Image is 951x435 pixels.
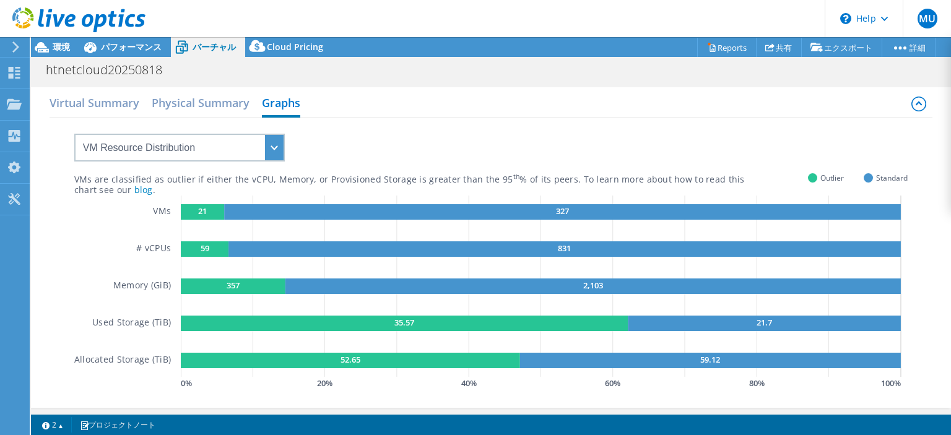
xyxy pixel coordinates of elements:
text: 0 % [181,377,192,389]
a: プロジェクトノート [71,417,164,433]
text: 21 [198,205,207,217]
h5: Used Storage (TiB) [92,316,171,331]
span: バーチャル [193,41,236,53]
span: Outlier [820,171,844,185]
a: エクスポート [801,38,882,57]
h2: Virtual Summary [50,90,139,115]
text: 327 [556,205,569,217]
h5: # vCPUs [136,241,171,257]
h5: Allocated Storage (TiB) [74,353,171,368]
span: MU [918,9,937,28]
sup: th [513,172,520,181]
svg: GaugeChartPercentageAxisTexta [181,377,908,389]
text: 20 % [317,377,332,389]
h1: htnetcloud20250818 [40,63,181,77]
text: 80 % [749,377,765,389]
text: 40 % [461,377,477,389]
span: パフォーマンス [101,41,162,53]
span: Cloud Pricing [267,41,323,53]
a: 共有 [756,38,802,57]
h2: Graphs [262,90,300,118]
text: 52.65 [341,354,360,365]
a: 詳細 [882,38,936,57]
h5: VMs [153,204,171,220]
span: Standard [876,171,908,185]
h5: Memory (GiB) [113,278,171,294]
svg: \n [840,13,851,24]
text: 59.12 [701,354,721,365]
text: 100 % [881,377,901,389]
a: blog [134,184,153,196]
text: 357 [227,280,240,291]
text: 831 [558,243,571,254]
a: Reports [697,38,757,57]
text: 59 [201,243,209,254]
text: 60 % [605,377,620,389]
text: 2,103 [583,280,603,291]
div: VMs are classified as outlier if either the vCPU, Memory, or Provisioned Storage is greater than ... [74,174,809,186]
text: 21.7 [757,317,772,328]
text: 35.57 [394,317,414,328]
a: 2 [33,417,72,433]
span: 環境 [53,41,70,53]
h2: Physical Summary [152,90,250,115]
